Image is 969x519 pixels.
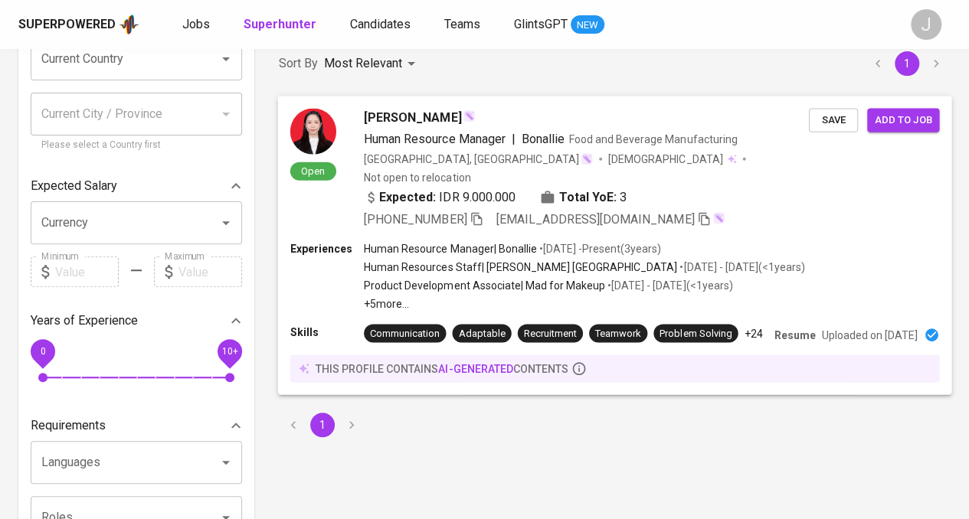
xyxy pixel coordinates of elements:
div: Communication [370,326,440,341]
span: [DEMOGRAPHIC_DATA] [608,151,725,166]
span: 10+ [221,346,237,357]
div: Requirements [31,410,242,441]
button: Open [215,452,237,473]
div: Expected Salary [31,171,242,201]
span: Candidates [350,17,411,31]
span: [EMAIL_ADDRESS][DOMAIN_NAME] [496,211,695,226]
span: 0 [40,346,45,357]
p: • [DATE] - [DATE] ( <1 years ) [605,278,732,293]
img: app logo [119,13,139,36]
img: magic_wand.svg [581,152,593,165]
button: Open [215,48,237,70]
span: NEW [571,18,604,33]
nav: pagination navigation [279,413,366,437]
span: | [512,129,516,148]
span: AI-generated [438,362,512,374]
div: Teamwork [595,326,641,341]
p: this profile contains contents [316,361,568,376]
nav: pagination navigation [863,51,951,76]
p: Most Relevant [324,54,402,73]
span: [PHONE_NUMBER] [364,211,466,226]
a: GlintsGPT NEW [514,15,604,34]
span: [PERSON_NAME] [364,108,461,126]
span: Jobs [182,17,210,31]
span: Save [817,111,850,129]
p: • [DATE] - Present ( 3 years ) [537,241,661,256]
p: Experiences [290,241,364,256]
div: Recruitment [524,326,577,341]
p: Expected Salary [31,177,117,195]
span: Human Resource Manager [364,131,506,145]
img: 3b00295be743e8fdc424304f00fde51f.jpg [290,108,336,154]
p: +5 more ... [364,296,805,312]
span: Open [295,164,331,177]
button: page 1 [895,51,919,76]
div: Adaptable [458,326,505,341]
span: 3 [620,188,627,206]
p: Requirements [31,416,106,435]
span: Teams [444,17,480,31]
p: Please select a Country first [41,138,231,153]
p: Not open to relocation [364,169,470,184]
p: Years of Experience [31,312,138,330]
p: Product Development Associate | Mad for Makeup [364,278,605,293]
img: magic_wand.svg [463,109,475,122]
button: Save [809,108,858,132]
span: Food and Beverage Manufacturing [569,132,738,145]
b: Expected: [379,188,436,206]
div: Years of Experience [31,305,242,336]
div: Problem Solving [660,326,732,341]
button: page 1 [310,413,335,437]
span: GlintsGPT [514,17,568,31]
div: Superpowered [18,16,116,34]
div: IDR 9.000.000 [364,188,516,206]
input: Value [178,256,242,287]
span: Bonallie [522,131,565,145]
div: [GEOGRAPHIC_DATA], [GEOGRAPHIC_DATA] [364,151,593,166]
button: Add to job [867,108,939,132]
button: Open [215,212,237,233]
a: Jobs [182,15,213,34]
img: magic_wand.svg [712,211,725,224]
p: Sort By [279,54,318,73]
b: Superhunter [244,17,316,31]
span: Add to job [875,111,931,129]
p: Human Resource Manager | Bonallie [364,241,537,256]
a: Open[PERSON_NAME]Human Resource Manager|BonallieFood and Beverage Manufacturing[GEOGRAPHIC_DATA],... [279,96,951,394]
p: Skills [290,324,364,339]
p: Uploaded on [DATE] [822,327,918,342]
input: Value [55,256,119,287]
a: Superpoweredapp logo [18,13,139,36]
p: • [DATE] - [DATE] ( <1 years ) [677,259,804,275]
a: Superhunter [244,15,319,34]
b: Total YoE: [559,188,617,206]
p: Human Resources Staff | [PERSON_NAME] [GEOGRAPHIC_DATA] [364,259,677,275]
p: +24 [745,325,763,341]
div: J [911,9,941,40]
p: Resume [774,327,816,342]
a: Teams [444,15,483,34]
a: Candidates [350,15,414,34]
div: Most Relevant [324,50,421,78]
